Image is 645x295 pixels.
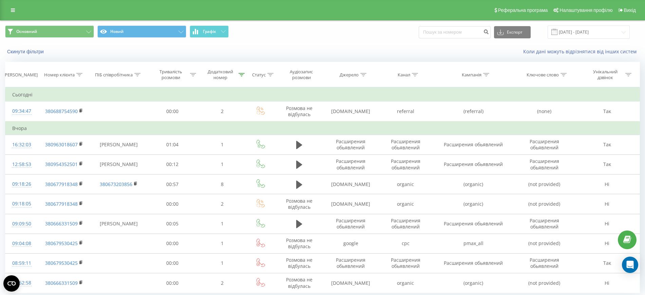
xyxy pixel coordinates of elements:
td: (not provided) [514,194,575,214]
td: (not provided) [514,273,575,293]
span: Розмова не відбулась [286,237,312,250]
td: [DOMAIN_NAME] [323,174,378,194]
span: Вихід [624,7,636,13]
td: Расширения обьявлений [323,135,378,154]
a: 380679530425 [45,240,78,246]
td: [DOMAIN_NAME] [323,273,378,293]
button: Основний [5,25,94,38]
td: Расширения обьявлений [378,154,433,174]
td: 00:00 [147,253,198,273]
td: Расширения обьявлений [433,214,514,234]
td: Расширения обьявлений [514,214,575,234]
div: 16:32:03 [12,138,31,151]
div: Додатковий номер [204,69,237,80]
div: Тривалість розмови [153,69,188,80]
td: 00:12 [147,154,198,174]
div: Ключове слово [527,72,559,78]
td: 2 [198,194,246,214]
button: Графік [190,25,229,38]
td: [PERSON_NAME] [90,135,147,154]
td: [PERSON_NAME] [90,214,147,234]
button: Експорт [494,26,531,38]
td: Так [575,253,640,273]
td: 00:05 [147,214,198,234]
td: Ні [575,234,640,253]
div: Джерело [340,72,359,78]
td: google [323,234,378,253]
td: organic [378,174,433,194]
div: Кампанія [462,72,481,78]
td: organic [378,194,433,214]
td: 1 [198,253,246,273]
button: Open CMP widget [3,275,20,292]
td: Расширения обьявлений [514,253,575,273]
div: Аудіозапис розмови [281,69,322,80]
td: Расширения обьявлений [323,214,378,234]
td: Ні [575,174,640,194]
div: ПІБ співробітника [95,72,133,78]
td: [PERSON_NAME] [90,154,147,174]
div: 08:52:58 [12,276,31,290]
td: 8 [198,174,246,194]
td: Расширения обьявлений [433,253,514,273]
td: Ні [575,273,640,293]
td: 00:57 [147,174,198,194]
td: Расширения обьявлений [323,154,378,174]
td: 00:00 [147,194,198,214]
td: organic [378,273,433,293]
td: Расширения обьявлений [433,135,514,154]
td: 1 [198,135,246,154]
td: (none) [514,102,575,122]
td: 2 [198,102,246,122]
td: 00:00 [147,273,198,293]
div: 09:34:47 [12,105,31,118]
a: 380666331509 [45,280,78,286]
span: Розмова не відбулась [286,105,312,117]
div: 12:58:53 [12,158,31,171]
a: Коли дані можуть відрізнятися вiд інших систем [523,48,640,55]
a: 380673203856 [100,181,132,187]
a: 380688754590 [45,108,78,114]
td: Расширения обьявлений [323,253,378,273]
td: (organic) [433,273,514,293]
a: 380963018607 [45,141,78,148]
td: Расширения обьявлений [378,214,433,234]
td: (referral) [433,102,514,122]
span: Реферальна програма [498,7,548,13]
td: 2 [198,273,246,293]
td: Ні [575,194,640,214]
span: Налаштування профілю [559,7,612,13]
td: Вчора [5,122,640,135]
td: 1 [198,154,246,174]
a: 380679530425 [45,260,78,266]
td: Так [575,102,640,122]
div: Канал [398,72,410,78]
td: (not provided) [514,234,575,253]
span: Графік [203,29,216,34]
div: 08:59:11 [12,257,31,270]
div: 09:04:08 [12,237,31,250]
td: pmax_all [433,234,514,253]
td: [DOMAIN_NAME] [323,194,378,214]
td: Ні [575,214,640,234]
div: 09:18:26 [12,178,31,191]
td: (not provided) [514,174,575,194]
span: Розмова не відбулась [286,198,312,210]
div: Номер клієнта [44,72,75,78]
td: Расширения обьявлений [514,135,575,154]
div: Статус [252,72,266,78]
button: Скинути фільтри [5,49,47,55]
div: 09:18:05 [12,197,31,210]
td: 01:04 [147,135,198,154]
a: 380677918348 [45,181,78,187]
div: Унікальний дзвінок [587,69,624,80]
td: Сьогодні [5,88,640,102]
div: 09:09:50 [12,217,31,231]
td: Расширения обьявлений [514,154,575,174]
span: Основний [16,29,37,34]
td: 00:00 [147,102,198,122]
td: Так [575,154,640,174]
td: (organic) [433,194,514,214]
td: (organic) [433,174,514,194]
a: 380677918348 [45,201,78,207]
